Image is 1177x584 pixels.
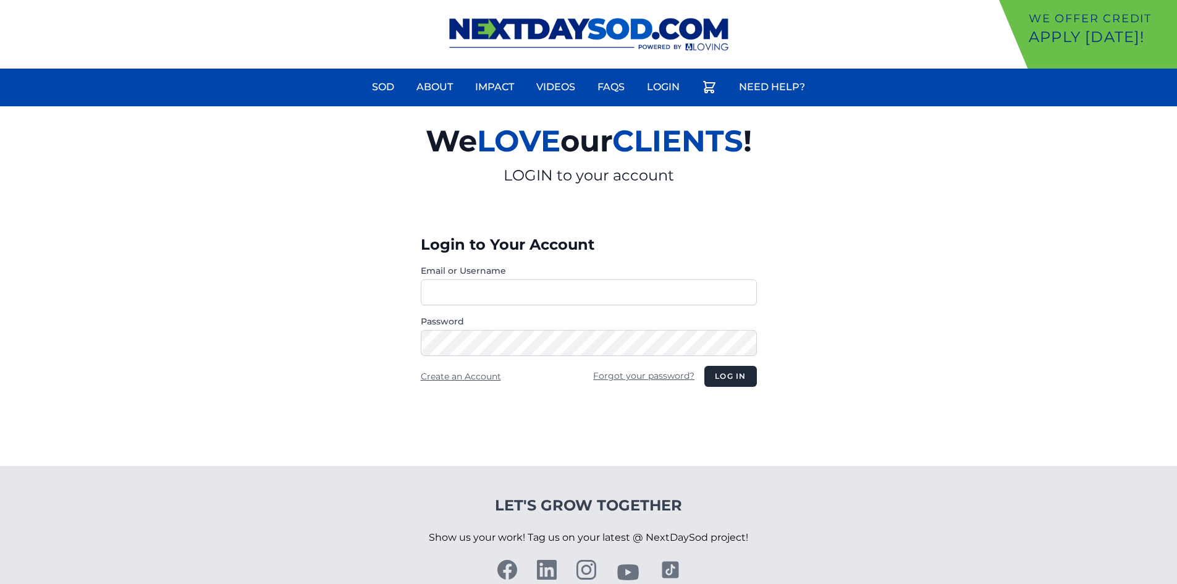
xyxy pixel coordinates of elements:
p: Apply [DATE]! [1029,27,1172,47]
a: Forgot your password? [593,370,694,381]
h4: Let's Grow Together [429,496,748,515]
p: Show us your work! Tag us on your latest @ NextDaySod project! [429,515,748,560]
label: Email or Username [421,264,757,277]
h3: Login to Your Account [421,235,757,255]
a: Impact [468,72,521,102]
a: FAQs [590,72,632,102]
a: Videos [529,72,583,102]
h2: We our ! [282,116,895,166]
a: Login [639,72,687,102]
a: About [409,72,460,102]
button: Log in [704,366,756,387]
span: CLIENTS [612,123,743,159]
a: Need Help? [732,72,812,102]
a: Create an Account [421,371,501,382]
label: Password [421,315,757,328]
span: LOVE [477,123,560,159]
a: Sod [365,72,402,102]
p: LOGIN to your account [282,166,895,185]
p: We offer Credit [1029,10,1172,27]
